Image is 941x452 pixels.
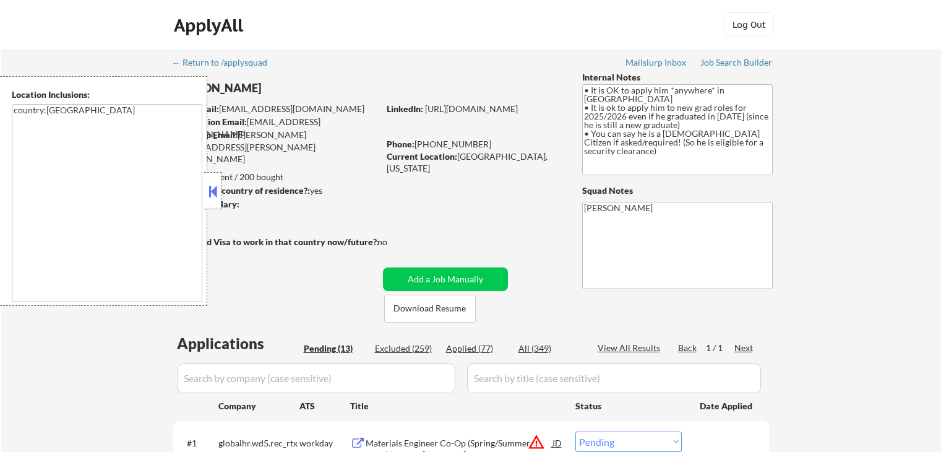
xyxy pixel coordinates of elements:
[575,394,682,417] div: Status
[625,58,687,70] a: Mailslurp Inbox
[174,116,379,140] div: [EMAIL_ADDRESS][DOMAIN_NAME]
[173,237,379,247] strong: Will need Visa to work in that country now/future?:
[173,185,375,197] div: yes
[518,342,580,355] div: All (349)
[299,400,350,412] div: ATS
[700,58,773,70] a: Job Search Builder
[177,363,455,393] input: Search by company (case sensitive)
[724,12,774,37] button: Log Out
[384,295,476,323] button: Download Resume
[467,363,761,393] input: Search by title (case sensitive)
[172,58,279,67] div: ← Return to /applysquad
[700,400,754,412] div: Date Applied
[177,336,299,351] div: Applications
[174,103,379,115] div: [EMAIL_ADDRESS][DOMAIN_NAME]
[350,400,564,412] div: Title
[377,236,413,248] div: no
[375,342,437,355] div: Excluded (259)
[387,151,457,162] strong: Current Location:
[582,185,773,197] div: Squad Notes
[174,15,247,36] div: ApplyAll
[12,89,202,101] div: Location Inclusions:
[299,437,350,450] div: workday
[387,138,562,150] div: [PHONE_NUMBER]
[172,58,279,70] a: ← Return to /applysquad
[387,139,415,149] strong: Phone:
[173,171,379,183] div: 77 sent / 200 bought
[598,342,664,354] div: View All Results
[700,58,773,67] div: Job Search Builder
[173,185,310,196] strong: Can work in country of residence?:
[383,267,508,291] button: Add a Job Manually
[734,342,754,354] div: Next
[218,400,299,412] div: Company
[173,129,379,165] div: [PERSON_NAME][EMAIL_ADDRESS][PERSON_NAME][DOMAIN_NAME]
[582,71,773,84] div: Internal Notes
[625,58,687,67] div: Mailslurp Inbox
[173,80,428,96] div: [PERSON_NAME]
[304,342,366,355] div: Pending (13)
[425,103,518,114] a: [URL][DOMAIN_NAME]
[706,342,734,354] div: 1 / 1
[387,150,562,175] div: [GEOGRAPHIC_DATA], [US_STATE]
[446,342,508,355] div: Applied (77)
[528,433,545,451] button: warning_amber
[187,437,208,450] div: #1
[387,103,423,114] strong: LinkedIn:
[678,342,698,354] div: Back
